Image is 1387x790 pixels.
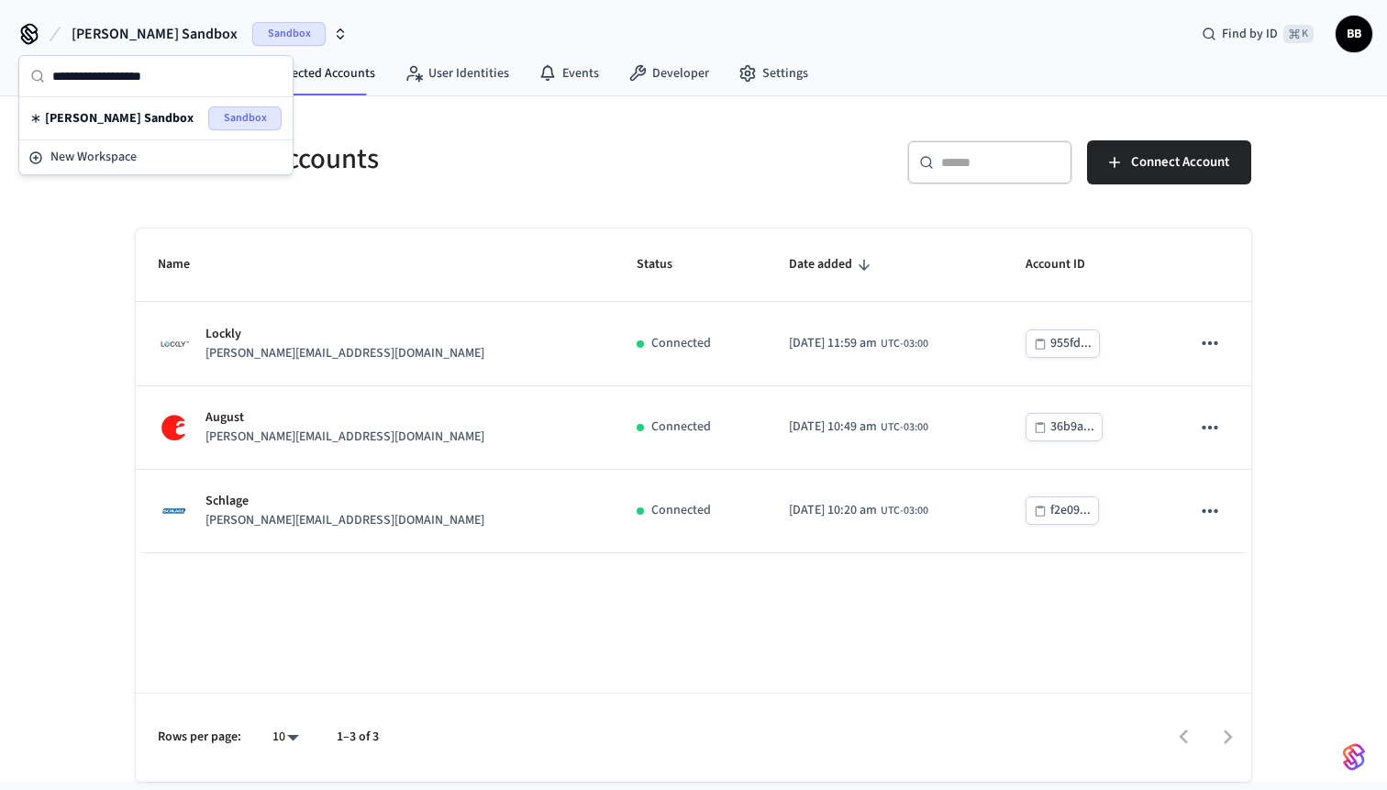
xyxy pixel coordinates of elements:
span: [DATE] 10:49 am [789,417,877,437]
span: UTC-03:00 [881,503,928,519]
span: UTC-03:00 [881,419,928,436]
p: Schlage [205,492,484,511]
button: Connect Account [1087,140,1251,184]
span: Status [637,250,696,279]
p: Connected [651,501,711,520]
div: America/Sao_Paulo [789,417,928,437]
span: Sandbox [208,106,282,130]
button: 955fd... [1026,329,1100,358]
button: f2e09... [1026,496,1099,525]
span: Date added [789,250,876,279]
p: [PERSON_NAME][EMAIL_ADDRESS][DOMAIN_NAME] [205,344,484,363]
a: Events [524,57,614,90]
table: sticky table [136,228,1251,553]
a: Developer [614,57,724,90]
img: Lockly Logo, Square [158,336,191,352]
span: ⌘ K [1283,25,1314,43]
button: BB [1336,16,1372,52]
a: Devices [4,57,99,90]
p: 1–3 of 3 [337,728,379,747]
a: User Identities [390,57,524,90]
span: Name [158,250,214,279]
h5: Connected Accounts [136,140,682,178]
span: Find by ID [1222,25,1278,43]
span: [DATE] 11:59 am [789,334,877,353]
p: Connected [651,417,711,437]
a: Connected Accounts [224,57,390,90]
span: New Workspace [50,148,137,167]
p: August [205,408,484,428]
span: UTC-03:00 [881,336,928,352]
img: August Logo, Square [158,411,191,444]
span: Connect Account [1131,150,1229,174]
p: Rows per page: [158,728,241,747]
div: 10 [263,724,307,751]
div: America/Sao_Paulo [789,501,928,520]
span: Account ID [1026,250,1109,279]
a: Settings [724,57,823,90]
button: 36b9a... [1026,413,1103,441]
span: BB [1337,17,1370,50]
span: [DATE] 10:20 am [789,501,877,520]
div: Find by ID⌘ K [1187,17,1328,50]
div: 36b9a... [1050,416,1094,439]
img: Schlage Logo, Square [158,495,191,528]
p: [PERSON_NAME][EMAIL_ADDRESS][DOMAIN_NAME] [205,511,484,530]
div: 955fd... [1050,332,1092,355]
div: f2e09... [1050,499,1091,522]
button: New Workspace [21,142,291,172]
span: [PERSON_NAME] Sandbox [45,109,194,128]
div: America/Sao_Paulo [789,334,928,353]
p: [PERSON_NAME][EMAIL_ADDRESS][DOMAIN_NAME] [205,428,484,447]
p: Lockly [205,325,484,344]
span: Sandbox [252,22,326,46]
span: [PERSON_NAME] Sandbox [72,23,238,45]
img: SeamLogoGradient.69752ec5.svg [1343,742,1365,772]
p: Connected [651,334,711,353]
div: Suggestions [19,97,293,139]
